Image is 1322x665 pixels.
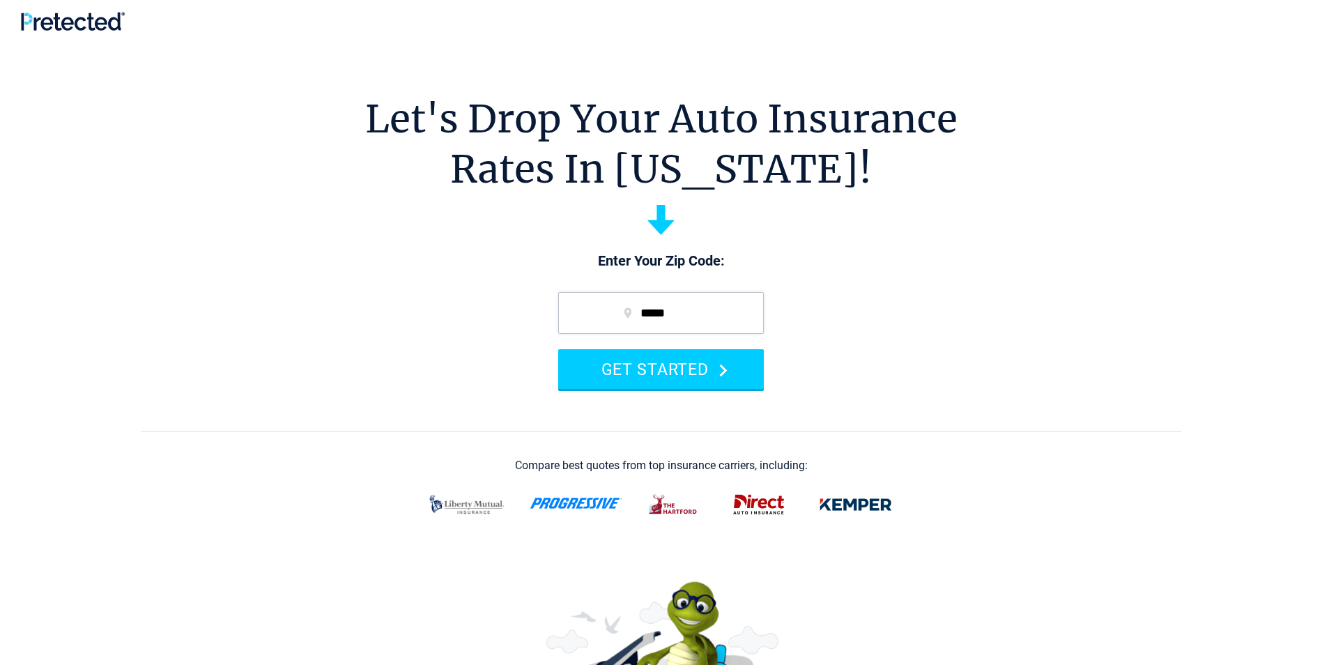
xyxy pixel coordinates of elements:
[640,487,708,523] img: thehartford
[421,487,513,523] img: liberty
[365,94,958,194] h1: Let's Drop Your Auto Insurance Rates In [US_STATE]!
[21,12,125,31] img: Pretected Logo
[515,459,808,472] div: Compare best quotes from top insurance carriers, including:
[558,349,764,389] button: GET STARTED
[725,487,793,523] img: direct
[544,252,778,271] p: Enter Your Zip Code:
[530,498,623,509] img: progressive
[810,487,902,523] img: kemper
[558,292,764,334] input: zip code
